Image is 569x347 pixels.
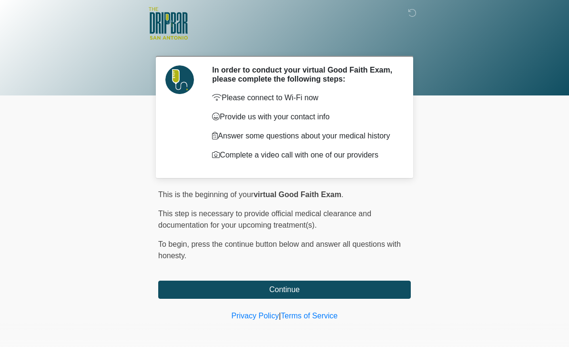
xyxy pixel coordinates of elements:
[158,190,254,199] span: This is the beginning of your
[212,65,396,84] h2: In order to conduct your virtual Good Faith Exam, please complete the following steps:
[281,312,337,320] a: Terms of Service
[149,7,188,41] img: The DRIPBaR - San Antonio Fossil Creek Logo
[212,111,396,123] p: Provide us with your contact info
[212,130,396,142] p: Answer some questions about your medical history
[158,240,191,248] span: To begin,
[232,312,279,320] a: Privacy Policy
[254,190,341,199] strong: virtual Good Faith Exam
[212,92,396,104] p: Please connect to Wi-Fi now
[165,65,194,94] img: Agent Avatar
[158,210,371,229] span: This step is necessary to provide official medical clearance and documentation for your upcoming ...
[212,149,396,161] p: Complete a video call with one of our providers
[158,281,411,299] button: Continue
[279,312,281,320] a: |
[158,240,401,260] span: press the continue button below and answer all questions with honesty.
[341,190,343,199] span: .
